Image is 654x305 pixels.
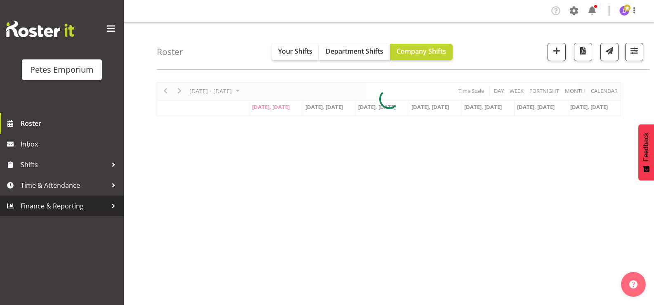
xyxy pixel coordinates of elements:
[21,158,107,171] span: Shifts
[278,47,312,56] span: Your Shifts
[21,138,120,150] span: Inbox
[30,64,94,76] div: Petes Emporium
[21,200,107,212] span: Finance & Reporting
[6,21,74,37] img: Rosterit website logo
[642,132,650,161] span: Feedback
[638,124,654,180] button: Feedback - Show survey
[157,47,183,57] h4: Roster
[397,47,446,56] span: Company Shifts
[319,44,390,60] button: Department Shifts
[326,47,383,56] span: Department Shifts
[548,43,566,61] button: Add a new shift
[625,43,643,61] button: Filter Shifts
[600,43,619,61] button: Send a list of all shifts for the selected filtered period to all rostered employees.
[574,43,592,61] button: Download a PDF of the roster according to the set date range.
[272,44,319,60] button: Your Shifts
[21,117,120,130] span: Roster
[390,44,453,60] button: Company Shifts
[619,6,629,16] img: janelle-jonkers702.jpg
[629,280,637,288] img: help-xxl-2.png
[21,179,107,192] span: Time & Attendance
